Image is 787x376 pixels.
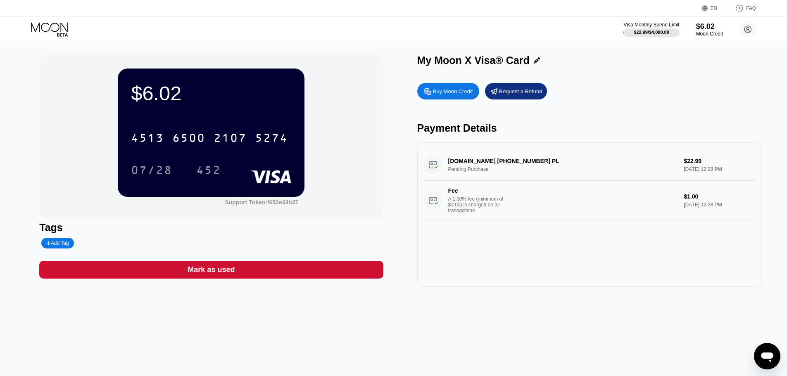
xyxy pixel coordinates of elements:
[126,128,293,148] div: 4513650021075274
[702,4,727,12] div: EN
[754,343,780,369] iframe: Button to launch messaging window
[41,238,74,248] div: Add Tag
[634,30,669,35] div: $22.99 / $4,000.00
[131,132,164,146] div: 4513
[190,160,227,180] div: 452
[39,222,383,234] div: Tags
[172,132,205,146] div: 6500
[499,88,542,95] div: Request a Refund
[225,199,298,206] div: Support Token: f652e33b37
[131,165,172,178] div: 07/28
[433,88,473,95] div: Buy Moon Credit
[684,202,754,208] div: [DATE] 12:28 PM
[727,4,756,12] div: FAQ
[448,187,506,194] div: Fee
[125,160,178,180] div: 07/28
[188,265,235,274] div: Mark as used
[214,132,247,146] div: 2107
[424,181,754,220] div: FeeA 1.00% fee (minimum of $1.00) is charged on all transactions$1.00[DATE] 12:28 PM
[417,122,761,134] div: Payment Details
[696,22,723,37] div: $6.02Moon Credit
[417,54,530,66] div: My Moon X Visa® Card
[746,5,756,11] div: FAQ
[196,165,221,178] div: 452
[255,132,288,146] div: 5274
[485,83,547,99] div: Request a Refund
[684,193,754,200] div: $1.00
[225,199,298,206] div: Support Token:f652e33b37
[417,83,479,99] div: Buy Moon Credit
[623,22,679,37] div: Visa Monthly Spend Limit$22.99/$4,000.00
[711,5,718,11] div: EN
[46,240,69,246] div: Add Tag
[448,196,510,213] div: A 1.00% fee (minimum of $1.00) is charged on all transactions
[131,82,291,105] div: $6.02
[623,22,679,28] div: Visa Monthly Spend Limit
[696,22,723,31] div: $6.02
[39,261,383,279] div: Mark as used
[696,31,723,37] div: Moon Credit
